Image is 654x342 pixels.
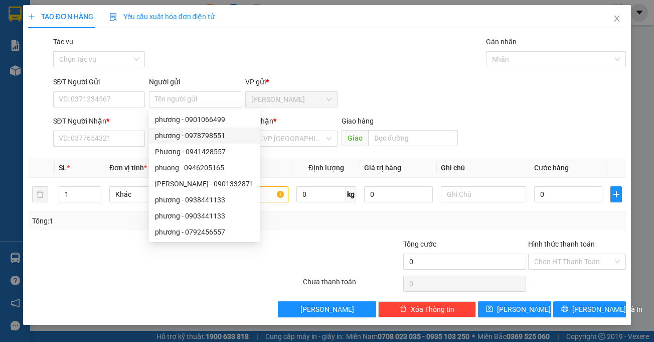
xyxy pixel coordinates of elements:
span: [PERSON_NAME] [300,304,354,315]
span: Tên hàng [203,164,236,172]
input: VD: Bàn, Ghế [203,186,288,202]
span: plus [28,13,35,20]
span: save [486,305,493,313]
div: Chưa thanh toán [302,276,402,294]
div: 0908591098 [9,43,89,57]
span: Giao [342,130,368,146]
input: 0 [364,186,432,202]
input: Ghi Chú [441,186,526,202]
div: Người nhận [149,116,241,127]
span: plus [611,190,621,198]
div: 40.000 [8,65,90,77]
div: Lý Thường Kiệt [96,9,177,33]
span: delete [400,305,407,313]
button: printer[PERSON_NAME] và In [553,301,626,317]
span: Gửi: [9,9,24,19]
button: plus [610,186,622,202]
span: Đơn vị tính [109,164,147,172]
span: printer [561,305,568,313]
label: Gán nhãn [486,38,517,46]
span: CR : [8,66,23,76]
span: Nhận: [96,10,120,20]
span: Xóa Thông tin [411,304,454,315]
span: Cước hàng [534,164,569,172]
span: SL [59,164,67,172]
button: deleteXóa Thông tin [378,301,476,317]
div: [PERSON_NAME] [9,9,89,31]
div: Người gửi [149,76,241,87]
span: kg [346,186,356,202]
span: Khác [115,187,189,202]
div: 0908591098 [96,45,177,59]
input: Dọc đường [368,130,458,146]
span: Yêu cầu xuất hóa đơn điện tử [109,13,215,21]
span: Tổng cước [403,240,436,248]
div: SĐT Người Nhận [53,116,145,127]
span: [PERSON_NAME] và In [572,304,642,315]
div: phượng [96,33,177,45]
div: VP gửi [245,76,338,87]
span: Giá trị hàng [364,164,401,172]
label: Hình thức thanh toán [528,240,595,248]
button: delete [32,186,48,202]
span: user-add [227,135,235,143]
span: Giao hàng [342,117,374,125]
button: Close [603,5,631,33]
div: SĐT Người Gửi [53,76,145,87]
button: [PERSON_NAME] [278,301,376,317]
img: icon [109,13,117,21]
span: Định lượng [308,164,344,172]
label: Tác vụ [53,38,73,46]
span: close [613,15,621,23]
th: Ghi chú [437,158,530,178]
span: VP Nhận [245,117,273,125]
span: Mỹ Hương [251,92,332,107]
div: phuong [9,31,89,43]
button: save[PERSON_NAME] [478,301,551,317]
span: TẠO ĐƠN HÀNG [28,13,93,21]
div: Tổng: 1 [32,215,253,226]
span: [PERSON_NAME] [497,304,551,315]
